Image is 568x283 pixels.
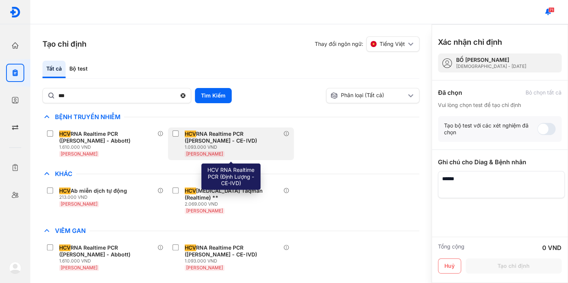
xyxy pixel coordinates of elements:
div: Bỏ chọn tất cả [526,89,562,96]
img: logo [9,6,21,18]
div: Vui lòng chọn test để tạo chỉ định [438,102,562,108]
div: Tạo bộ test với các xét nghiệm đã chọn [444,122,537,136]
div: 0 VND [542,243,562,252]
span: 71 [548,7,554,13]
button: Tìm Kiếm [195,88,232,103]
div: 2.069.000 VND [185,201,283,207]
div: Bộ test [66,61,91,78]
div: Ab miễn dịch tự động [59,187,127,194]
span: [PERSON_NAME] [186,208,223,214]
div: RNA Realtime PCR ([PERSON_NAME] - CE-IVD) [185,130,280,144]
span: HCV [185,187,196,194]
span: HCV [185,130,196,137]
div: 1.093.000 VND [185,144,283,150]
span: HCV [59,244,71,251]
div: Phân loại (Tất cả) [330,92,406,99]
div: Tổng cộng [438,243,464,252]
div: Thay đổi ngôn ngữ: [315,36,419,52]
div: RNA Realtime PCR ([PERSON_NAME] - Abbott) [59,244,154,258]
div: Đã chọn [438,88,462,97]
img: logo [9,262,21,274]
div: 1.093.000 VND [185,258,283,264]
span: Viêm Gan [51,227,89,234]
span: Khác [51,170,76,178]
div: 1.610.000 VND [59,258,157,264]
div: BỐ [PERSON_NAME] [456,57,526,63]
span: [PERSON_NAME] [61,265,97,270]
span: [PERSON_NAME] [186,265,223,270]
span: Bệnh Truyền Nhiễm [51,113,124,121]
span: HCV [185,244,196,251]
span: [PERSON_NAME] [186,151,223,157]
div: 1.610.000 VND [59,144,157,150]
h3: Xác nhận chỉ định [438,37,502,47]
span: [PERSON_NAME] [61,151,97,157]
button: Huỷ [438,258,461,274]
span: HCV [59,187,71,194]
span: [PERSON_NAME] [61,201,97,207]
span: HCV [59,130,71,137]
span: Tiếng Việt [380,41,405,47]
button: Tạo chỉ định [466,258,562,274]
div: 213.000 VND [59,194,130,200]
div: Tất cả [42,61,66,78]
div: Ghi chú cho Diag & Bệnh nhân [438,157,562,167]
div: [DEMOGRAPHIC_DATA] - [DATE] [456,63,526,69]
div: RNA Realtime PCR ([PERSON_NAME] - CE-IVD) [185,244,280,258]
div: [MEDICAL_DATA] Taqman (Realtime) ** [185,187,280,201]
div: RNA Realtime PCR ([PERSON_NAME] - Abbott) [59,130,154,144]
h3: Tạo chỉ định [42,39,86,49]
